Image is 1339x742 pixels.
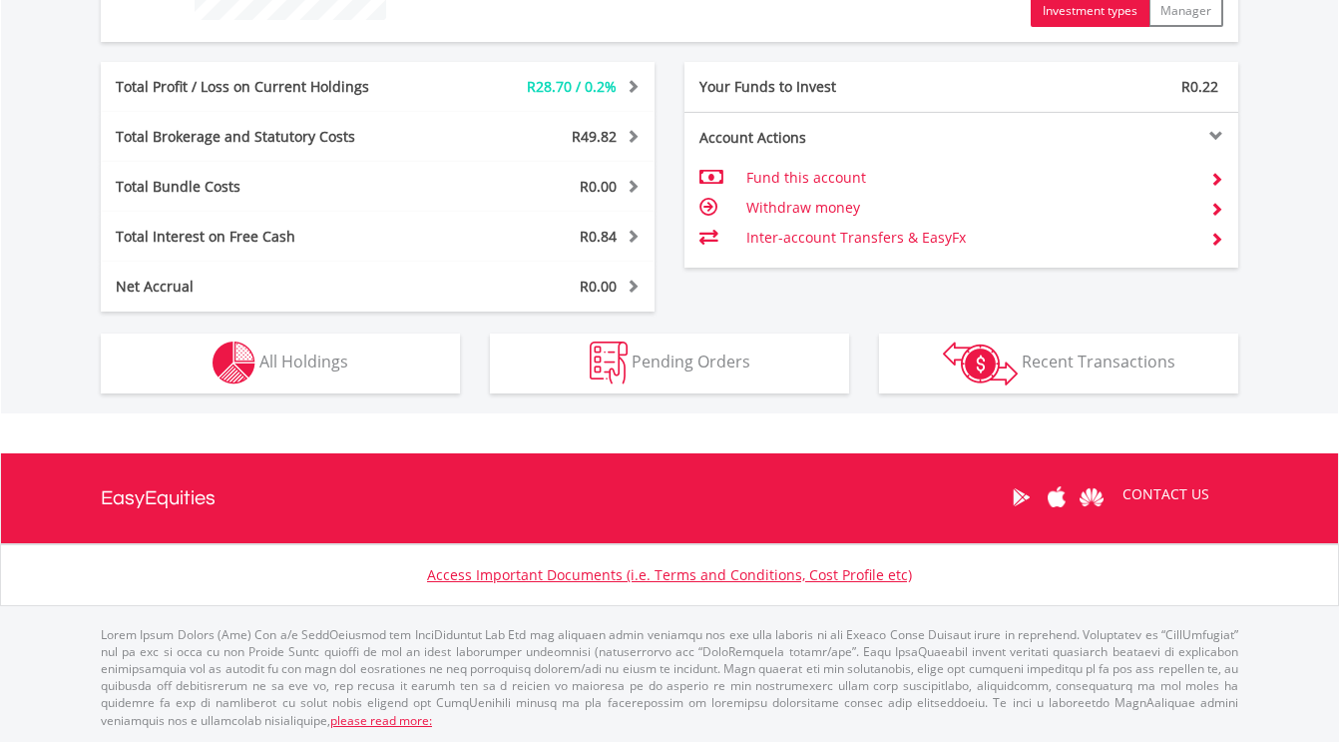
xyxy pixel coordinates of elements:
[580,277,617,296] span: R0.00
[101,334,460,393] button: All Holdings
[101,277,424,297] div: Net Accrual
[943,342,1018,385] img: transactions-zar-wht.png
[572,127,617,146] span: R49.82
[101,127,424,147] div: Total Brokerage and Statutory Costs
[684,128,962,148] div: Account Actions
[101,177,424,197] div: Total Bundle Costs
[746,163,1194,193] td: Fund this account
[101,227,424,247] div: Total Interest on Free Cash
[259,351,348,372] span: All Holdings
[746,193,1194,223] td: Withdraw money
[527,77,617,96] span: R28.70 / 0.2%
[684,77,962,97] div: Your Funds to Invest
[330,712,432,729] a: please read more:
[590,342,628,384] img: pending_instructions-wht.png
[580,177,617,196] span: R0.00
[879,334,1238,393] button: Recent Transactions
[213,342,255,384] img: holdings-wht.png
[490,334,849,393] button: Pending Orders
[101,77,424,97] div: Total Profit / Loss on Current Holdings
[101,626,1238,729] p: Lorem Ipsum Dolors (Ame) Con a/e SeddOeiusmod tem InciDiduntut Lab Etd mag aliquaen admin veniamq...
[632,351,750,372] span: Pending Orders
[1109,466,1223,522] a: CONTACT US
[1004,466,1039,528] a: Google Play
[427,565,912,584] a: Access Important Documents (i.e. Terms and Conditions, Cost Profile etc)
[746,223,1194,253] td: Inter-account Transfers & EasyFx
[580,227,617,246] span: R0.84
[1039,466,1074,528] a: Apple
[1074,466,1109,528] a: Huawei
[1022,351,1175,372] span: Recent Transactions
[101,453,216,543] a: EasyEquities
[1181,77,1218,96] span: R0.22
